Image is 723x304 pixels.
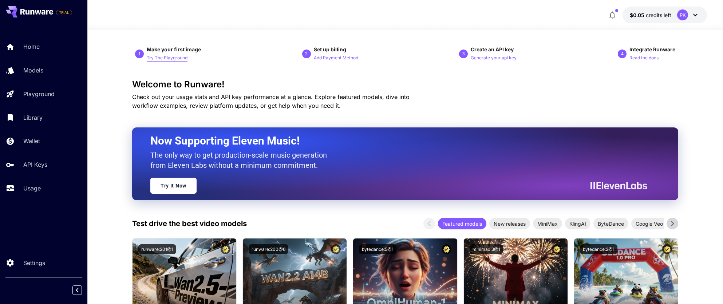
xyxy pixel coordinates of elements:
[593,218,628,229] div: ByteDance
[314,53,358,62] button: Add Payment Method
[23,160,47,169] p: API Keys
[489,220,530,228] span: New releases
[552,244,562,254] button: Certified Model – Vetted for best performance and includes a commercial license.
[23,42,40,51] p: Home
[677,9,688,20] div: PK
[471,53,517,62] button: Generate your api key
[138,51,141,57] p: 1
[470,244,503,254] button: minimax:3@1
[593,220,628,228] span: ByteDance
[442,244,451,254] button: Certified Model – Vetted for best performance and includes a commercial license.
[72,285,82,295] button: Collapse sidebar
[150,150,332,170] p: The only way to get production-scale music generation from Eleven Labs without a minimum commitment.
[662,244,672,254] button: Certified Model – Vetted for best performance and includes a commercial license.
[138,244,176,254] button: runware:201@1
[23,113,43,122] p: Library
[150,134,642,148] h2: Now Supporting Eleven Music!
[147,46,201,52] span: Make your first image
[438,218,486,229] div: Featured models
[23,258,45,267] p: Settings
[462,51,465,57] p: 3
[147,55,187,62] p: Try The Playground
[646,12,671,18] span: credits left
[132,79,678,90] h3: Welcome to Runware!
[471,46,514,52] span: Create an API key
[629,46,675,52] span: Integrate Runware
[359,244,396,254] button: bytedance:5@1
[565,220,590,228] span: KlingAI
[23,90,55,98] p: Playground
[78,284,87,297] div: Collapse sidebar
[438,220,486,228] span: Featured models
[221,244,230,254] button: Certified Model – Vetted for best performance and includes a commercial license.
[629,53,659,62] button: Read the docs
[23,184,41,193] p: Usage
[580,244,617,254] button: bytedance:2@1
[631,220,667,228] span: Google Veo
[314,55,358,62] p: Add Payment Method
[331,244,341,254] button: Certified Model – Vetted for best performance and includes a commercial license.
[56,10,72,15] span: TRIAL
[150,178,197,194] a: Try It Now
[56,8,72,17] span: Add your payment card to enable full platform functionality.
[489,218,530,229] div: New releases
[471,55,517,62] p: Generate your api key
[132,93,410,109] span: Check out your usage stats and API key performance at a glance. Explore featured models, dive int...
[23,66,43,75] p: Models
[249,244,288,254] button: runware:200@6
[623,7,707,23] button: $0.05PK
[630,11,671,19] div: $0.05
[621,51,624,57] p: 4
[630,12,646,18] span: $0.05
[314,46,346,52] span: Set up billing
[132,218,247,229] p: Test drive the best video models
[565,218,590,229] div: KlingAI
[533,218,562,229] div: MiniMax
[23,137,40,145] p: Wallet
[305,51,308,57] p: 2
[147,53,187,62] button: Try The Playground
[629,55,659,62] p: Read the docs
[533,220,562,228] span: MiniMax
[631,218,667,229] div: Google Veo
